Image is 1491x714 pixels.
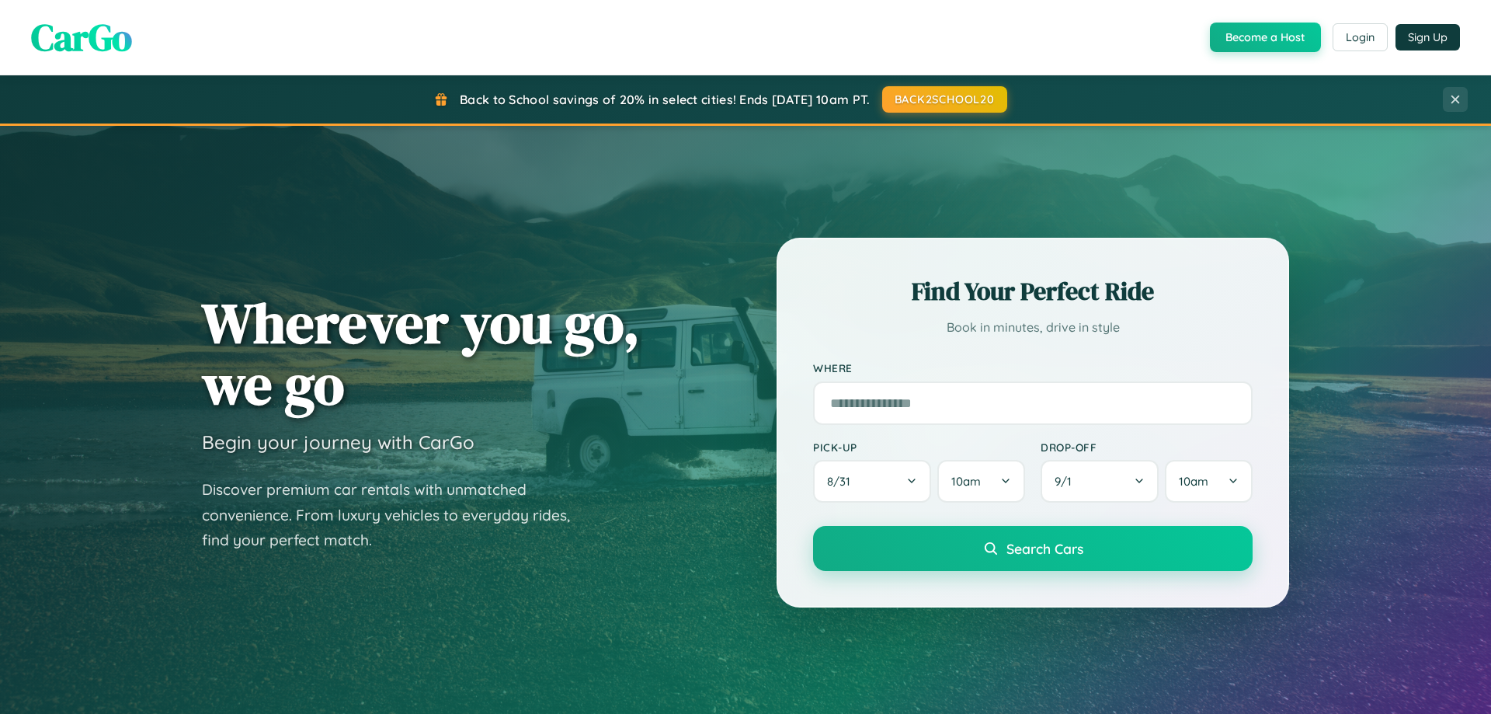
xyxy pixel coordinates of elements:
button: Login [1333,23,1388,51]
button: Search Cars [813,526,1253,571]
label: Where [813,362,1253,375]
span: 8 / 31 [827,474,858,489]
p: Discover premium car rentals with unmatched convenience. From luxury vehicles to everyday rides, ... [202,477,590,553]
label: Pick-up [813,441,1025,454]
span: Back to School savings of 20% in select cities! Ends [DATE] 10am PT. [460,92,870,107]
button: 8/31 [813,460,931,503]
button: Sign Up [1395,24,1460,51]
button: 10am [937,460,1025,503]
span: 9 / 1 [1055,474,1079,489]
h2: Find Your Perfect Ride [813,274,1253,308]
button: 10am [1165,460,1253,503]
button: 9/1 [1041,460,1159,503]
label: Drop-off [1041,441,1253,454]
span: CarGo [31,12,132,63]
h3: Begin your journey with CarGo [202,430,474,454]
span: 10am [951,474,981,489]
p: Book in minutes, drive in style [813,316,1253,339]
button: Become a Host [1210,23,1321,52]
span: Search Cars [1006,540,1083,557]
span: 10am [1179,474,1208,489]
button: BACK2SCHOOL20 [882,86,1007,113]
h1: Wherever you go, we go [202,292,640,415]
